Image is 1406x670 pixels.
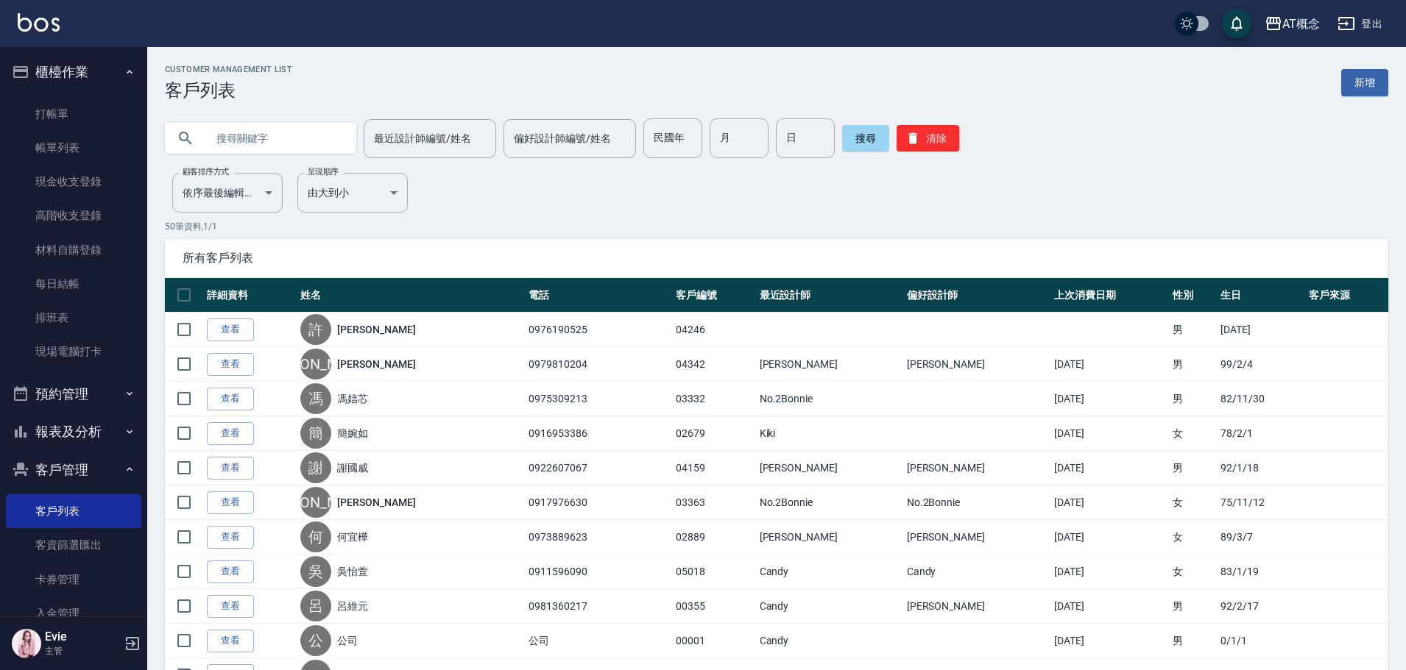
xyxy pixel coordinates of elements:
[672,624,755,658] td: 00001
[300,625,331,656] div: 公
[672,485,755,520] td: 03363
[206,118,345,158] input: 搜尋關鍵字
[207,388,254,410] a: 查看
[300,591,331,621] div: 呂
[6,413,141,451] button: 報表及分析
[1341,69,1388,96] a: 新增
[903,451,1050,485] td: [PERSON_NAME]
[1169,451,1217,485] td: 男
[756,555,903,589] td: Candy
[903,485,1050,520] td: No.2Bonnie
[6,131,141,165] a: 帳單列表
[525,624,672,658] td: 公司
[45,630,120,644] h5: Evie
[165,80,292,101] h3: 客戶列表
[1169,624,1217,658] td: 男
[337,426,368,441] a: 簡婉如
[300,521,331,552] div: 何
[297,278,525,313] th: 姓名
[525,382,672,416] td: 0975309213
[6,494,141,528] a: 客戶列表
[672,589,755,624] td: 00355
[672,313,755,347] td: 04246
[6,267,141,301] a: 每日結帳
[1050,347,1169,382] td: [DATE]
[300,487,331,518] div: [PERSON_NAME]
[45,644,120,657] p: 主管
[1217,485,1305,520] td: 75/11/12
[207,491,254,514] a: 查看
[300,349,331,379] div: [PERSON_NAME]
[337,322,415,337] a: [PERSON_NAME]
[525,416,672,451] td: 0916953386
[6,53,141,91] button: 櫃檯作業
[6,165,141,199] a: 現金收支登錄
[842,125,889,152] button: 搜尋
[1217,451,1305,485] td: 92/1/18
[6,596,141,630] a: 入金管理
[300,418,331,449] div: 簡
[1050,485,1169,520] td: [DATE]
[165,220,1388,233] p: 50 筆資料, 1 / 1
[6,451,141,489] button: 客戶管理
[6,528,141,562] a: 客資篩選匯出
[756,451,903,485] td: [PERSON_NAME]
[756,520,903,555] td: [PERSON_NAME]
[6,375,141,413] button: 預約管理
[1169,520,1217,555] td: 女
[6,301,141,335] a: 排班表
[525,313,672,347] td: 0976190525
[1217,313,1305,347] td: [DATE]
[1217,520,1305,555] td: 89/3/7
[308,166,339,177] label: 呈現順序
[525,347,672,382] td: 0979810204
[672,555,755,589] td: 05018
[183,251,1371,265] span: 所有客戶列表
[172,173,283,213] div: 依序最後編輯時間
[756,485,903,520] td: No.2Bonnie
[672,278,755,313] th: 客戶編號
[756,382,903,416] td: No.2Bonnie
[300,314,331,345] div: 許
[337,599,368,613] a: 呂維元
[207,595,254,618] a: 查看
[525,451,672,485] td: 0922607067
[300,452,331,483] div: 謝
[672,347,755,382] td: 04342
[903,555,1050,589] td: Candy
[1217,416,1305,451] td: 78/2/1
[300,556,331,587] div: 吳
[1217,555,1305,589] td: 83/1/19
[525,520,672,555] td: 0973889623
[903,520,1050,555] td: [PERSON_NAME]
[903,589,1050,624] td: [PERSON_NAME]
[165,65,292,74] h2: Customer Management List
[525,278,672,313] th: 電話
[1169,278,1217,313] th: 性別
[207,526,254,549] a: 查看
[1305,278,1388,313] th: 客戶來源
[1259,9,1326,39] button: AT概念
[337,564,368,579] a: 吳怡萱
[525,589,672,624] td: 0981360217
[756,278,903,313] th: 最近設計師
[1050,382,1169,416] td: [DATE]
[756,589,903,624] td: Candy
[337,530,368,544] a: 何宜樺
[1169,382,1217,416] td: 男
[1217,624,1305,658] td: 0/1/1
[337,633,358,648] a: 公司
[1169,589,1217,624] td: 男
[756,624,903,658] td: Candy
[6,199,141,232] a: 高階收支登錄
[337,391,368,406] a: 馮娮芯
[672,520,755,555] td: 02889
[12,629,41,658] img: Person
[203,278,297,313] th: 詳細資料
[1050,278,1169,313] th: 上次消費日期
[1217,589,1305,624] td: 92/2/17
[1217,382,1305,416] td: 82/11/30
[1050,624,1169,658] td: [DATE]
[207,318,254,341] a: 查看
[207,560,254,583] a: 查看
